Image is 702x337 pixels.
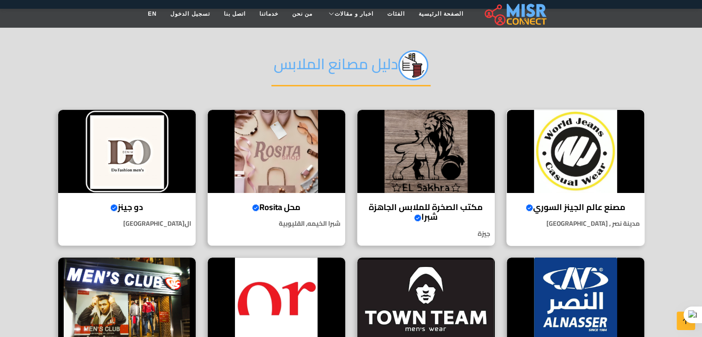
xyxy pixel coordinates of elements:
[335,10,373,18] span: اخبار و مقالات
[58,110,196,193] img: دو جينز
[501,109,650,246] a: مصنع عالم الجينز السوري مصنع عالم الجينز السوري مدينة نصر , [GEOGRAPHIC_DATA]
[252,5,285,23] a: خدماتنا
[202,109,351,246] a: محل Rosita محل Rosita شبرا الخيمه, القليوبية
[208,219,345,229] p: شبرا الخيمه, القليوبية
[414,214,421,222] svg: Verified account
[485,2,546,25] img: main.misr_connect
[357,229,495,239] p: جيزة
[217,5,252,23] a: اتصل بنا
[163,5,216,23] a: تسجيل الدخول
[380,5,412,23] a: الفئات
[357,110,495,193] img: مكتب الصخرة للملابس الجاهزة شبرا
[252,204,259,211] svg: Verified account
[526,204,533,211] svg: Verified account
[110,204,118,211] svg: Verified account
[507,110,644,193] img: مصنع عالم الجينز السوري
[141,5,164,23] a: EN
[351,109,501,246] a: مكتب الصخرة للملابس الجاهزة شبرا مكتب الصخرة للملابس الجاهزة شبرا جيزة
[285,5,319,23] a: من نحن
[208,110,345,193] img: محل Rosita
[319,5,380,23] a: اخبار و مقالات
[215,202,338,212] h4: محل Rosita
[412,5,470,23] a: الصفحة الرئيسية
[364,202,488,222] h4: مكتب الصخرة للملابس الجاهزة شبرا
[507,219,644,229] p: مدينة نصر , [GEOGRAPHIC_DATA]
[58,219,196,229] p: ال[GEOGRAPHIC_DATA]
[514,202,637,212] h4: مصنع عالم الجينز السوري
[65,202,189,212] h4: دو جينز
[271,50,431,86] h2: دليل مصانع الملابس
[398,50,428,80] img: jc8qEEzyi89FPzAOrPPq.png
[52,109,202,246] a: دو جينز دو جينز ال[GEOGRAPHIC_DATA]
